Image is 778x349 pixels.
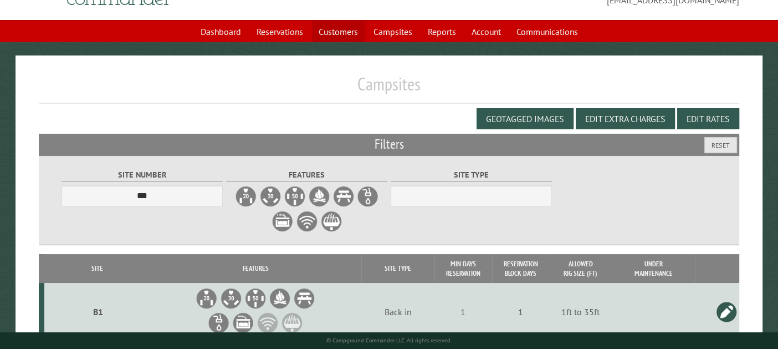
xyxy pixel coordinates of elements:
[226,169,387,181] label: Features
[332,185,355,208] label: Picnic Table
[361,254,434,283] th: Site Type
[551,306,610,317] div: 1ft to 35ft
[510,21,585,42] a: Communications
[296,210,318,232] label: WiFi Service
[494,306,547,317] div: 1
[434,254,492,283] th: Min Days Reservation
[44,254,150,283] th: Site
[320,210,342,232] label: Grill
[257,312,279,334] li: WiFi Service
[492,254,550,283] th: Reservation Block Days
[477,108,574,129] button: Geotagged Images
[612,254,695,283] th: Under Maintenance
[269,287,291,310] li: Firepit
[367,21,419,42] a: Campsites
[550,254,612,283] th: Allowed Rig Size (ft)
[421,21,463,42] a: Reports
[308,185,330,208] label: Firepit
[250,21,310,42] a: Reservations
[465,21,508,42] a: Account
[235,185,257,208] label: 20A Electrical Hookup
[259,185,281,208] label: 30A Electrical Hookup
[281,312,303,334] li: Grill
[284,185,306,208] label: 50A Electrical Hookup
[326,337,452,344] small: © Campground Commander LLC. All rights reserved.
[208,312,230,334] li: Water Hookup
[220,287,242,310] li: 30A Electrical Hookup
[194,21,248,42] a: Dashboard
[39,73,739,104] h1: Campsites
[232,312,254,334] li: Sewer Hookup
[49,306,147,317] div: B1
[39,134,739,155] h2: Filters
[391,169,552,181] label: Site Type
[436,306,490,317] div: 1
[293,287,315,310] li: Picnic Table
[715,301,738,323] a: Edit this campsite
[704,137,737,153] button: Reset
[62,169,223,181] label: Site Number
[272,210,294,232] label: Sewer Hookup
[244,287,267,310] li: 50A Electrical Hookup
[357,185,379,208] label: Water Hookup
[576,108,675,129] button: Edit Extra Charges
[363,306,432,317] div: Back in
[677,108,739,129] button: Edit Rates
[150,254,361,283] th: Features
[196,287,218,310] li: 20A Electrical Hookup
[312,21,365,42] a: Customers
